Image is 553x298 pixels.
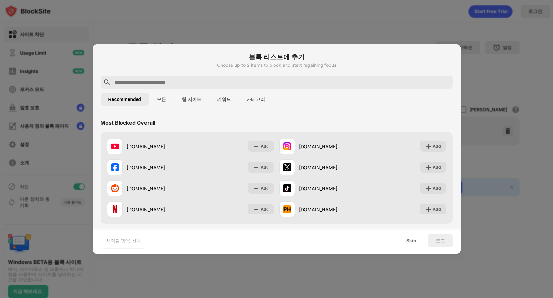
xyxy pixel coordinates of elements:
[101,52,453,62] h6: 블록 리스트에 추가
[283,184,291,192] img: favicons
[299,206,363,213] div: [DOMAIN_NAME]
[149,93,174,106] button: 모든
[436,238,445,243] div: 도그
[261,164,269,171] div: Add
[433,185,441,192] div: Add
[111,163,119,171] img: favicons
[299,164,363,171] div: [DOMAIN_NAME]
[299,185,363,192] div: [DOMAIN_NAME]
[174,93,209,106] button: 웹 사이트
[433,206,441,213] div: Add
[106,237,141,244] div: 시작할 항목 선택
[101,63,453,68] div: Choose up to 2 items to block and start regaining focus
[127,206,191,213] div: [DOMAIN_NAME]
[283,205,291,213] img: favicons
[209,93,239,106] button: 키워드
[261,206,269,213] div: Add
[127,164,191,171] div: [DOMAIN_NAME]
[433,143,441,150] div: Add
[127,143,191,150] div: [DOMAIN_NAME]
[406,238,416,243] div: Skip
[127,185,191,192] div: [DOMAIN_NAME]
[261,143,269,150] div: Add
[101,93,149,106] button: Recommended
[283,163,291,171] img: favicons
[239,93,273,106] button: 카테고리
[299,143,363,150] div: [DOMAIN_NAME]
[111,142,119,150] img: favicons
[283,142,291,150] img: favicons
[103,78,111,86] img: search.svg
[433,164,441,171] div: Add
[111,205,119,213] img: favicons
[111,184,119,192] img: favicons
[101,120,155,126] div: Most Blocked Overall
[261,185,269,192] div: Add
